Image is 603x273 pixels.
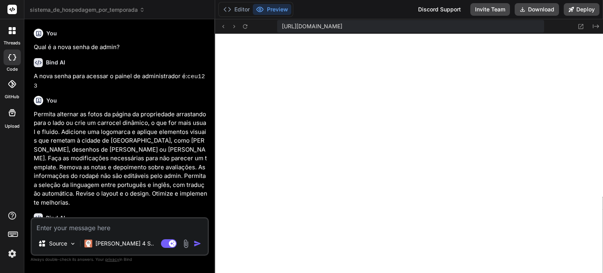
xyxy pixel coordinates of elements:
[5,247,19,260] img: settings
[46,214,65,222] h6: Bind AI
[564,3,599,16] button: Deploy
[95,240,154,247] p: [PERSON_NAME] 4 S..
[84,240,92,247] img: Claude 4 Sonnet
[34,43,207,52] p: Qual é a nova senha de admin?
[49,240,67,247] p: Source
[34,110,207,207] p: Permita alternar as fotos da página da propriedade arrastando para o lado ou crie um carrocel din...
[181,239,190,248] img: attachment
[220,4,253,15] button: Editor
[46,29,57,37] h6: You
[253,4,291,15] button: Preview
[4,40,20,46] label: threads
[282,22,342,30] span: [URL][DOMAIN_NAME]
[105,257,119,262] span: privacy
[515,3,559,16] button: Download
[194,240,201,247] img: icon
[470,3,510,16] button: Invite Team
[5,93,19,100] label: GitHub
[7,66,18,73] label: code
[46,97,57,104] h6: You
[215,34,603,273] iframe: Preview
[30,6,145,14] span: sistema_de_hospedagem_por_temporada
[34,72,207,91] p: A nova senha para acessar o painel de administrador é:
[5,123,20,130] label: Upload
[413,3,466,16] div: Discord Support
[46,59,65,66] h6: Bind AI
[31,256,209,263] p: Always double-check its answers. Your in Bind
[69,240,76,247] img: Pick Models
